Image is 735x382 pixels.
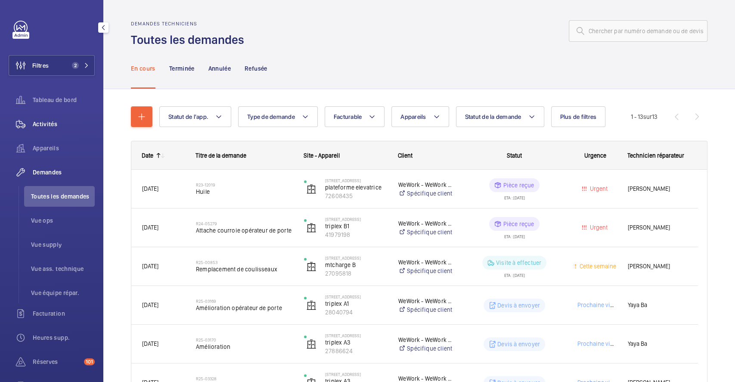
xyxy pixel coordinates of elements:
span: Type de demande [247,113,295,120]
p: 41979198 [325,230,387,239]
span: Statut de la demande [465,113,521,120]
img: elevator.svg [306,223,316,233]
span: Tableau de bord [33,96,95,104]
span: Statut de l'app. [168,113,208,120]
p: [STREET_ADDRESS] [325,217,387,222]
span: [DATE] [142,301,158,308]
span: Client [398,152,412,159]
span: sur [643,113,652,120]
p: [STREET_ADDRESS] [325,372,387,377]
p: [STREET_ADDRESS] [325,178,387,183]
span: Vue ops [31,216,95,225]
span: [PERSON_NAME] [628,184,687,194]
button: Filtres2 [9,55,95,76]
img: elevator.svg [306,184,316,194]
span: [DATE] [142,185,158,192]
button: Statut de l'app. [159,106,231,127]
h2: R25-03328 [196,376,293,381]
span: Toutes les demandes [31,192,95,201]
p: 27886624 [325,347,387,355]
p: Pièce reçue [503,220,534,228]
span: 2 [72,62,79,69]
button: Type de demande [238,106,318,127]
p: WeWork - WeWork Exploitation [398,219,455,228]
h2: R25-03170 [196,337,293,342]
h1: Toutes les demandes [131,32,249,48]
p: [STREET_ADDRESS] [325,255,387,261]
h2: R25-00853 [196,260,293,265]
img: elevator.svg [306,339,316,349]
span: Urgent [588,185,608,192]
button: Appareils [391,106,449,127]
span: Attache courroie opérateur de porte [196,226,293,235]
span: 1 - 13 13 [631,114,657,120]
span: [PERSON_NAME] [628,261,687,271]
p: Refusée [245,64,267,73]
p: Devis à envoyer [497,301,540,310]
img: elevator.svg [306,261,316,272]
a: Spécifique client [398,228,455,236]
p: mtcharge B [325,261,387,269]
span: Amélioration opérateur de porte [196,304,293,312]
p: 28040794 [325,308,387,317]
p: Terminée [169,64,195,73]
img: elevator.svg [306,300,316,311]
span: [DATE] [142,340,158,347]
span: 101 [84,358,95,365]
span: Titre de la demande [195,152,246,159]
h2: R23-12019 [196,182,293,187]
a: Spécifique client [398,344,455,353]
h2: Demandes techniciens [131,21,249,27]
p: [STREET_ADDRESS] [325,294,387,299]
button: Plus de filtres [551,106,606,127]
div: ETA : [DATE] [504,231,525,239]
div: ETA : [DATE] [504,270,525,277]
p: Pièce reçue [503,181,534,189]
p: WeWork - WeWork Exploitation [398,258,455,267]
span: Heures supp. [33,333,95,342]
span: Facturable [334,113,362,120]
p: triplex B1 [325,222,387,230]
span: Amélioration [196,342,293,351]
span: Site - Appareil [304,152,340,159]
h2: R25-03169 [196,298,293,304]
span: Technicien réparateur [627,152,684,159]
span: Urgent [588,224,608,231]
h2: R24-05279 [196,221,293,226]
span: Facturation [33,309,95,318]
span: Yaya Ba [628,339,687,349]
p: triplex A1 [325,299,387,308]
span: Prochaine visite [576,340,620,347]
button: Statut de la demande [456,106,544,127]
p: Visite à effectuer [496,258,541,267]
a: Spécifique client [398,267,455,275]
span: Huile [196,187,293,196]
span: Plus de filtres [560,113,597,120]
p: En cours [131,64,155,73]
p: WeWork - WeWork Exploitation [398,180,455,189]
span: [DATE] [142,224,158,231]
p: WeWork - WeWork Exploitation [398,335,455,344]
span: Appareils [33,144,95,152]
span: Activités [33,120,95,128]
p: 27095818 [325,269,387,278]
p: [STREET_ADDRESS] [325,333,387,338]
span: Filtres [32,61,49,70]
span: [PERSON_NAME] [628,223,687,233]
p: WeWork - WeWork Exploitation [398,297,455,305]
span: Demandes [33,168,95,177]
p: Devis à envoyer [497,340,540,348]
input: Chercher par numéro demande ou de devis [569,20,707,42]
span: Urgence [584,152,606,159]
p: plateforme elevatrice [325,183,387,192]
span: Réserves [33,357,81,366]
div: ETA : [DATE] [504,192,525,200]
span: Cette semaine [578,263,616,270]
span: Yaya Ba [628,300,687,310]
p: triplex A3 [325,338,387,347]
span: Remplacement de coulisseaux [196,265,293,273]
span: Statut [507,152,522,159]
span: Appareils [400,113,426,120]
p: 72608435 [325,192,387,200]
p: Annulée [208,64,231,73]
